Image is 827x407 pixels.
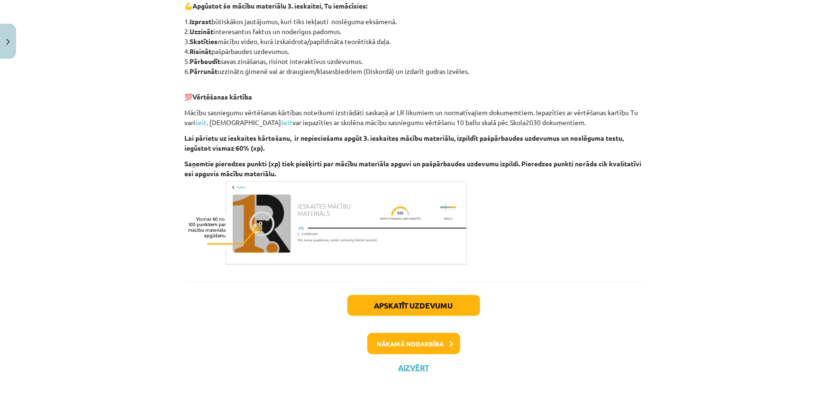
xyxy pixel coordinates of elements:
p: 💯 [185,82,643,102]
b: Izprast [190,17,212,26]
p: 1. būtiskākos jautājumus, kuri tiks iekļauti noslēguma eksāmenā. 2. interesantus faktus un noderī... [185,17,643,76]
img: icon-close-lesson-0947bae3869378f0d4975bcd49f059093ad1ed9edebbc8119c70593378902aed.svg [6,39,10,45]
b: Skatīties [190,37,218,45]
b: Uzzināt [190,27,214,36]
p: 💪 [185,1,643,11]
strong: Lai pārietu uz ieskaites kārtošanu, ir nepieciešams apgūt 3. ieskaites mācību materiālu, izpildīt... [185,134,624,152]
a: šeit [282,118,293,127]
a: šeit [196,118,207,127]
strong: Saņemtie pieredzes punkti (xp) tiek piešķirti par mācību materiāla apguvi un pašpārbaudes uzdevum... [185,159,642,178]
button: Apskatīt uzdevumu [347,295,480,316]
b: Pārrunāt [190,67,218,75]
b: Risināt [190,47,212,55]
button: Nākamā nodarbība [367,333,460,355]
b: Apgūstot šo mācību materiālu 3. ieskaitei, Tu iemācīsies: [193,1,368,10]
b: Vērtēšanas kārtība [193,92,253,101]
button: Aizvērt [396,363,432,372]
p: Mācību sasniegumu vērtēšanas kārtības noteikumi izstrādāti saskaņā ar LR likumiem un normatīvajie... [185,108,643,127]
b: Pārbaudīt [190,57,221,65]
